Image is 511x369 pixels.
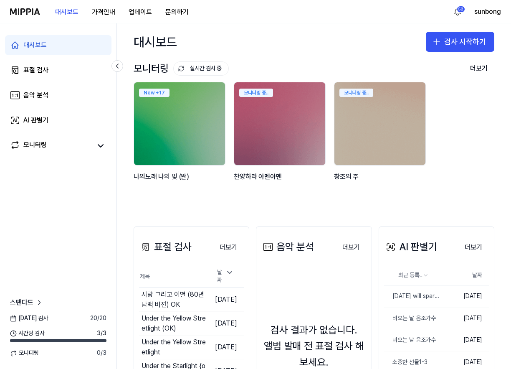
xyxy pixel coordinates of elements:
div: AI 판별기 [23,115,48,125]
div: 모니터링 중.. [239,89,273,97]
div: 창조의 주 [334,171,428,193]
a: 음악 분석 [5,85,111,105]
a: 대시보드 [5,35,111,55]
a: 비오는 날 음조가수 [384,329,440,351]
div: [DATE] will sparkle[ ok] [384,292,440,300]
div: 표절 검사 [139,239,192,255]
span: 모니터링 [10,349,39,357]
button: 실시간 검사 중 [173,61,229,76]
th: 제목 [139,265,207,288]
button: 업데이트 [122,4,159,20]
button: 더보기 [213,239,244,256]
a: 모니터링 중..backgroundIamge창조의 주 [334,82,428,201]
a: [DATE] will sparkle[ ok] [384,285,440,307]
button: 알림52 [451,5,464,18]
td: [DATE] [440,329,489,351]
a: 더보기 [458,238,489,256]
div: 대시보드 [134,32,177,52]
img: backgroundIamge [134,82,225,165]
span: 0 / 3 [97,349,106,357]
div: Under the Yellow Streetlight [142,337,207,357]
td: [DATE] [440,307,489,329]
div: 나의노래 나의 빛 (완) [134,171,227,193]
div: 찬양하라 아멘아멘 [234,171,327,193]
button: 문의하기 [159,4,195,20]
a: 비오는 날 음조가수 [384,308,440,329]
div: AI 판별기 [384,239,437,255]
button: 더보기 [336,239,367,256]
button: 가격안내 [85,4,122,20]
div: 표절 검사 [23,65,48,75]
a: 표절 검사 [5,60,111,80]
img: backgroundIamge [334,82,425,165]
td: [DATE] [207,288,244,311]
img: logo [10,8,40,15]
div: 음악 분석 [261,239,314,255]
a: New +17backgroundIamge나의노래 나의 빛 (완) [134,82,227,201]
img: backgroundIamge [234,82,325,165]
span: 3 / 3 [97,329,106,338]
div: 음악 분석 [23,90,48,100]
a: AI 판별기 [5,110,111,130]
a: 업데이트 [122,0,159,23]
span: 스탠다드 [10,298,33,308]
div: 비오는 날 음조가수 [384,314,436,323]
td: [DATE] [207,335,244,359]
div: 모니터링 중.. [339,89,373,97]
div: 비오는 날 음조가수 [384,336,436,344]
a: 모니터링 [10,140,91,152]
td: [DATE] [207,311,244,335]
div: New + 17 [139,89,169,97]
a: 더보기 [336,238,367,256]
div: 날짜 [214,266,237,287]
img: 알림 [453,7,463,17]
div: 대시보드 [23,40,47,50]
button: sunbong [474,7,501,17]
td: [DATE] [440,285,489,308]
button: 검사 시작하기 [426,32,494,52]
button: 더보기 [463,60,494,77]
th: 날짜 [440,265,489,285]
button: 대시보드 [48,4,85,20]
div: Under the Yellow Streetlight (OK) [142,313,207,333]
span: 20 / 20 [90,314,106,323]
span: 시간당 검사 [10,329,45,338]
a: 더보기 [213,238,244,256]
a: 모니터링 중..backgroundIamge찬양하라 아멘아멘 [234,82,327,201]
div: 52 [457,6,465,13]
span: [DATE] 검사 [10,314,48,323]
div: 소중한 선물1-3 [384,358,428,366]
a: 스탠다드 [10,298,43,308]
div: 모니터링 [134,61,229,76]
div: 사랑 그리고 이별 (80년 담백 버젼) OK [142,290,207,310]
div: 모니터링 [23,140,47,152]
button: 더보기 [458,239,489,256]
